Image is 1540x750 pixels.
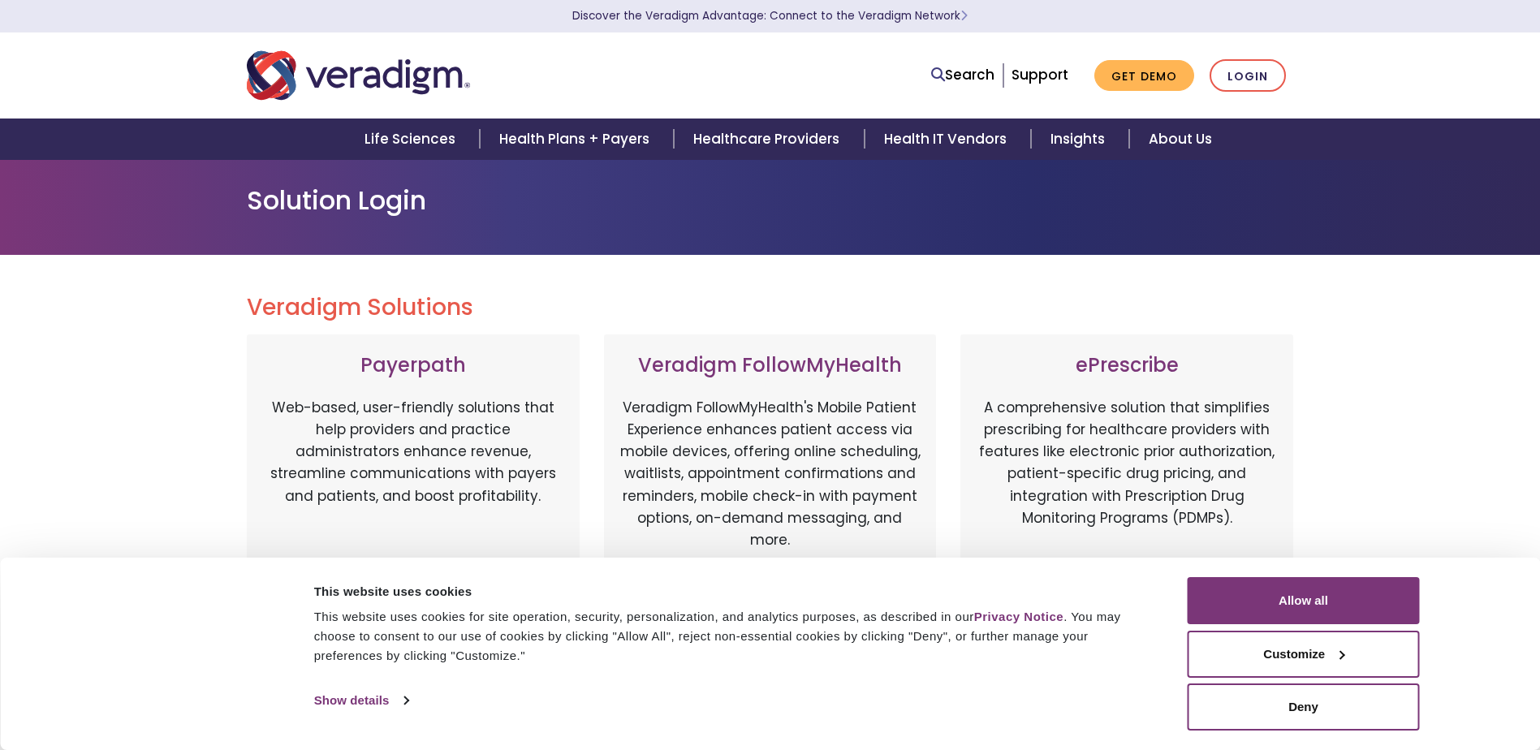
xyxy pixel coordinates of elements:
span: Learn More [960,8,968,24]
div: This website uses cookies [314,582,1151,601]
a: Healthcare Providers [674,119,864,160]
h3: Veradigm FollowMyHealth [620,354,921,377]
a: Health IT Vendors [865,119,1031,160]
a: Search [931,64,994,86]
a: Login [1210,59,1286,93]
h3: ePrescribe [977,354,1277,377]
p: Web-based, user-friendly solutions that help providers and practice administrators enhance revenu... [263,397,563,567]
div: This website uses cookies for site operation, security, personalization, and analytics purposes, ... [314,607,1151,666]
img: Veradigm logo [247,49,470,102]
a: Health Plans + Payers [480,119,674,160]
a: Show details [314,688,408,713]
p: A comprehensive solution that simplifies prescribing for healthcare providers with features like ... [977,397,1277,567]
h3: Payerpath [263,354,563,377]
button: Deny [1188,683,1420,731]
h2: Veradigm Solutions [247,294,1294,321]
a: Insights [1031,119,1129,160]
p: Veradigm FollowMyHealth's Mobile Patient Experience enhances patient access via mobile devices, o... [620,397,921,551]
a: Get Demo [1094,60,1194,92]
a: Discover the Veradigm Advantage: Connect to the Veradigm NetworkLearn More [572,8,968,24]
button: Customize [1188,631,1420,678]
a: About Us [1129,119,1232,160]
a: Support [1012,65,1068,84]
a: Life Sciences [345,119,480,160]
a: Privacy Notice [974,610,1063,623]
h1: Solution Login [247,185,1294,216]
button: Allow all [1188,577,1420,624]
